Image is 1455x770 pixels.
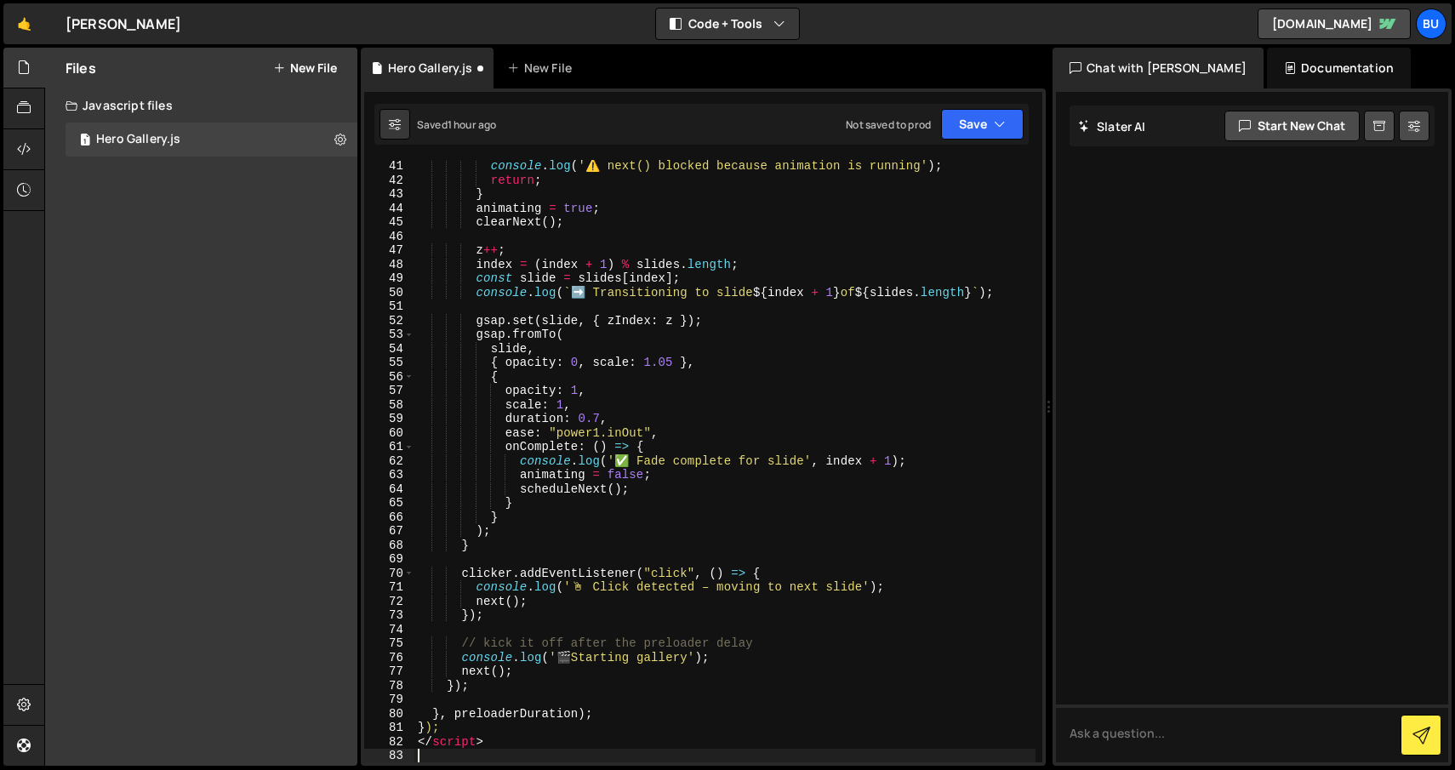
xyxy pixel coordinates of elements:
[364,258,414,272] div: 48
[448,117,497,132] div: 1 hour ago
[364,468,414,482] div: 63
[66,14,181,34] div: [PERSON_NAME]
[364,286,414,300] div: 50
[3,3,45,44] a: 🤙
[364,636,414,651] div: 75
[364,651,414,665] div: 76
[364,496,414,510] div: 65
[364,328,414,342] div: 53
[364,412,414,426] div: 59
[364,174,414,188] div: 42
[364,426,414,441] div: 60
[364,202,414,216] div: 44
[656,9,799,39] button: Code + Tools
[364,580,414,595] div: 71
[364,539,414,553] div: 68
[417,117,496,132] div: Saved
[364,595,414,609] div: 72
[364,510,414,525] div: 66
[364,314,414,328] div: 52
[364,440,414,454] div: 61
[364,187,414,202] div: 43
[364,567,414,581] div: 70
[364,215,414,230] div: 45
[364,693,414,707] div: 79
[364,398,414,413] div: 58
[66,59,96,77] h2: Files
[364,271,414,286] div: 49
[1258,9,1411,39] a: [DOMAIN_NAME]
[364,664,414,679] div: 77
[364,342,414,356] div: 54
[364,721,414,735] div: 81
[364,356,414,370] div: 55
[364,384,414,398] div: 57
[846,117,931,132] div: Not saved to prod
[364,454,414,469] div: 62
[364,735,414,750] div: 82
[1053,48,1264,88] div: Chat with [PERSON_NAME]
[1416,9,1446,39] a: Bu
[364,299,414,314] div: 51
[1078,118,1146,134] h2: Slater AI
[364,749,414,763] div: 83
[364,159,414,174] div: 41
[364,243,414,258] div: 47
[507,60,579,77] div: New File
[364,482,414,497] div: 64
[1267,48,1411,88] div: Documentation
[364,370,414,385] div: 56
[364,707,414,722] div: 80
[364,679,414,693] div: 78
[364,230,414,244] div: 46
[80,134,90,148] span: 1
[364,623,414,637] div: 74
[96,132,180,147] div: Hero Gallery.js
[941,109,1024,140] button: Save
[1224,111,1360,141] button: Start new chat
[364,524,414,539] div: 67
[364,608,414,623] div: 73
[364,552,414,567] div: 69
[273,61,337,75] button: New File
[45,88,357,123] div: Javascript files
[66,123,357,157] div: 17072/46993.js
[388,60,472,77] div: Hero Gallery.js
